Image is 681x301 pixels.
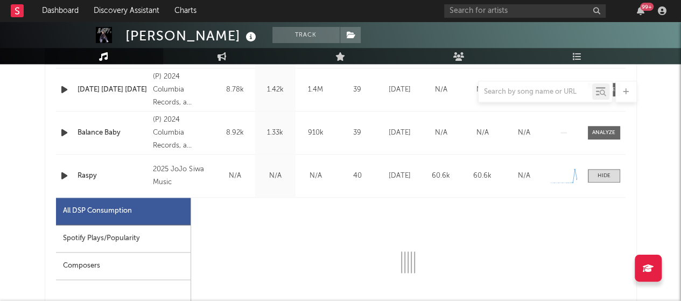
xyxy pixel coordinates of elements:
div: 8.92k [217,128,252,138]
a: Balance Baby [78,128,148,138]
div: 2025 JoJo Siwa Music [153,163,212,189]
div: (P) 2024 Columbia Records, a division of Sony Music Entertainment, under exclusive license from J... [153,71,212,109]
div: [DATE] [382,128,418,138]
div: [DATE] [382,171,418,181]
div: N/A [217,171,252,181]
div: All DSP Consumption [56,198,191,225]
input: Search by song name or URL [479,88,592,96]
input: Search for artists [444,4,606,18]
div: All DSP Consumption [63,205,132,218]
div: 60.6k [423,171,459,181]
a: Raspy [78,171,148,181]
div: N/A [258,171,293,181]
div: 60.6k [465,171,501,181]
div: 1.33k [258,128,293,138]
div: Composers [56,253,191,280]
div: Spotify Plays/Popularity [56,225,191,253]
div: 40 [339,171,376,181]
div: [PERSON_NAME] [125,27,259,45]
div: N/A [506,128,542,138]
div: N/A [506,171,542,181]
div: N/A [465,128,501,138]
div: 39 [339,128,376,138]
button: 99+ [637,6,644,15]
div: 99 + [640,3,654,11]
div: 910k [298,128,333,138]
div: N/A [298,171,333,181]
div: (P) 2024 Columbia Records, a division of Sony Music Entertainment, under exclusive license from J... [153,114,212,152]
button: Track [272,27,340,43]
div: N/A [423,128,459,138]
